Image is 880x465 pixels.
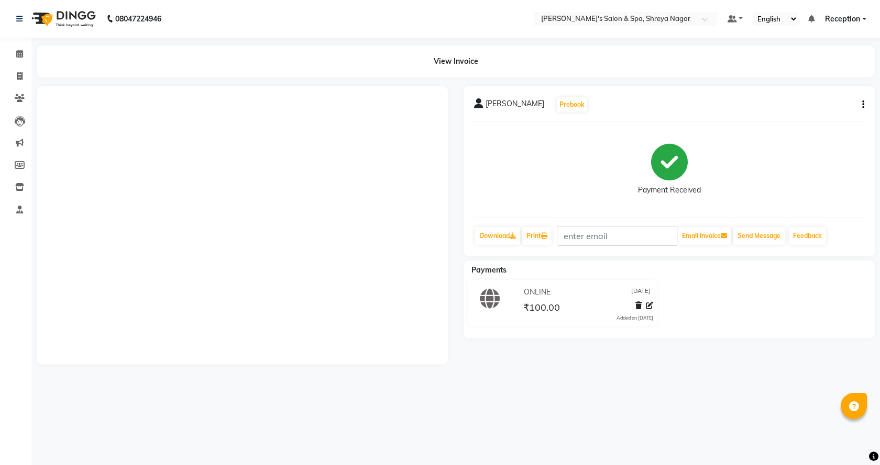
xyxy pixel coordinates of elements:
[115,4,161,33] b: 08047224946
[471,265,507,275] span: Payments
[631,287,651,298] span: [DATE]
[475,227,520,245] a: Download
[733,227,785,245] button: Send Message
[486,98,544,113] span: [PERSON_NAME]
[617,314,653,322] div: Added on [DATE]
[27,4,98,33] img: logo
[524,287,551,298] span: ONLINE
[557,226,677,246] input: enter email
[37,46,875,77] div: View Invoice
[836,423,870,455] iframe: chat widget
[678,227,731,245] button: Email Invoice
[825,14,860,25] span: Reception
[522,227,552,245] a: Print
[523,301,560,316] span: ₹100.00
[638,185,701,196] div: Payment Received
[789,227,826,245] a: Feedback
[557,97,587,112] button: Prebook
